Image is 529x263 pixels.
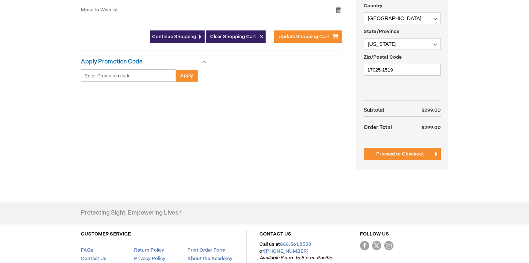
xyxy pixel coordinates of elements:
span: Update Shopping Cart [278,34,329,40]
img: instagram [384,241,393,250]
button: Proceed to Checkout [364,148,441,160]
a: Return Policy [134,247,164,253]
button: Clear Shopping Cart [206,30,266,43]
strong: Order Total [364,121,392,134]
span: State/Province [364,29,400,34]
a: FOLLOW US [360,231,389,237]
h4: Protecting Sight. Empowering Lives.® [81,210,182,216]
a: Privacy Policy [134,256,165,262]
a: CUSTOMER SERVICE [81,231,131,237]
img: Twitter [372,241,381,250]
button: Apply [176,69,198,82]
span: $299.00 [421,107,441,113]
strong: Apply Promotion Code [81,58,143,65]
th: Subtotal [364,105,407,117]
button: Update Shopping Cart [274,30,342,43]
span: Country [364,3,382,9]
a: FAQs [81,247,93,253]
input: Enter Promotion code [81,69,176,82]
span: Apply [180,73,193,78]
a: [PHONE_NUMBER] [264,248,309,254]
a: Move to Wishlist [81,7,118,13]
a: CONTACT US [259,231,291,237]
span: Clear Shopping Cart [210,34,256,40]
span: Continue Shopping [152,34,196,40]
a: 866.561.8558 [280,241,311,247]
img: Facebook [360,241,369,250]
span: Zip/Postal Code [364,54,402,60]
a: About the Academy [187,256,233,262]
a: Print Order Form [187,247,226,253]
a: Continue Shopping [150,30,205,43]
a: Contact Us [81,256,107,262]
span: Proceed to Checkout [376,151,424,157]
span: $299.00 [421,125,441,131]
